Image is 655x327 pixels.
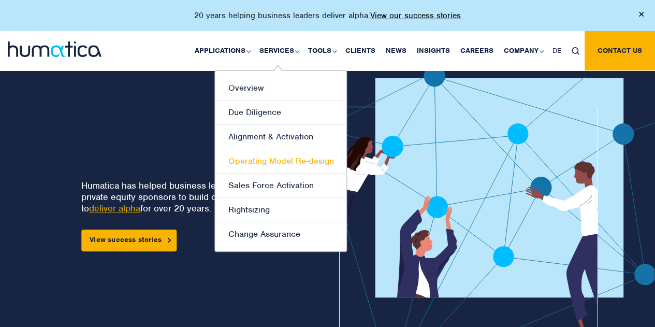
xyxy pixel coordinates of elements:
a: Overview [215,76,346,101]
a: Sales Force Activation [215,174,346,198]
a: Tools [303,31,340,70]
img: search_icon [572,47,579,55]
p: 20 years helping business leaders deliver alpha. [194,10,461,21]
a: Applications [190,31,254,70]
a: News [381,31,412,70]
a: Contact us [585,31,655,70]
a: Clients [340,31,381,70]
a: DE [547,31,566,70]
span: DE [552,46,561,55]
a: Rightsizing [215,198,346,222]
a: Alignment & Activation [215,125,346,149]
a: Change Assurance [215,222,346,246]
a: Operating Model Re-design [215,149,346,174]
p: Humatica has helped business leaders and private equity sponsors to build organizations to for ov... [81,180,272,214]
a: Insights [412,31,455,70]
a: deliver alpha [89,203,140,214]
a: View success stories [81,230,177,251]
img: arrowicon [168,238,171,243]
a: Due Diligence [215,101,346,125]
img: logo [8,41,101,57]
a: Services [254,31,303,70]
a: View our success stories [370,10,461,21]
a: Company [499,31,547,70]
a: Careers [455,31,499,70]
